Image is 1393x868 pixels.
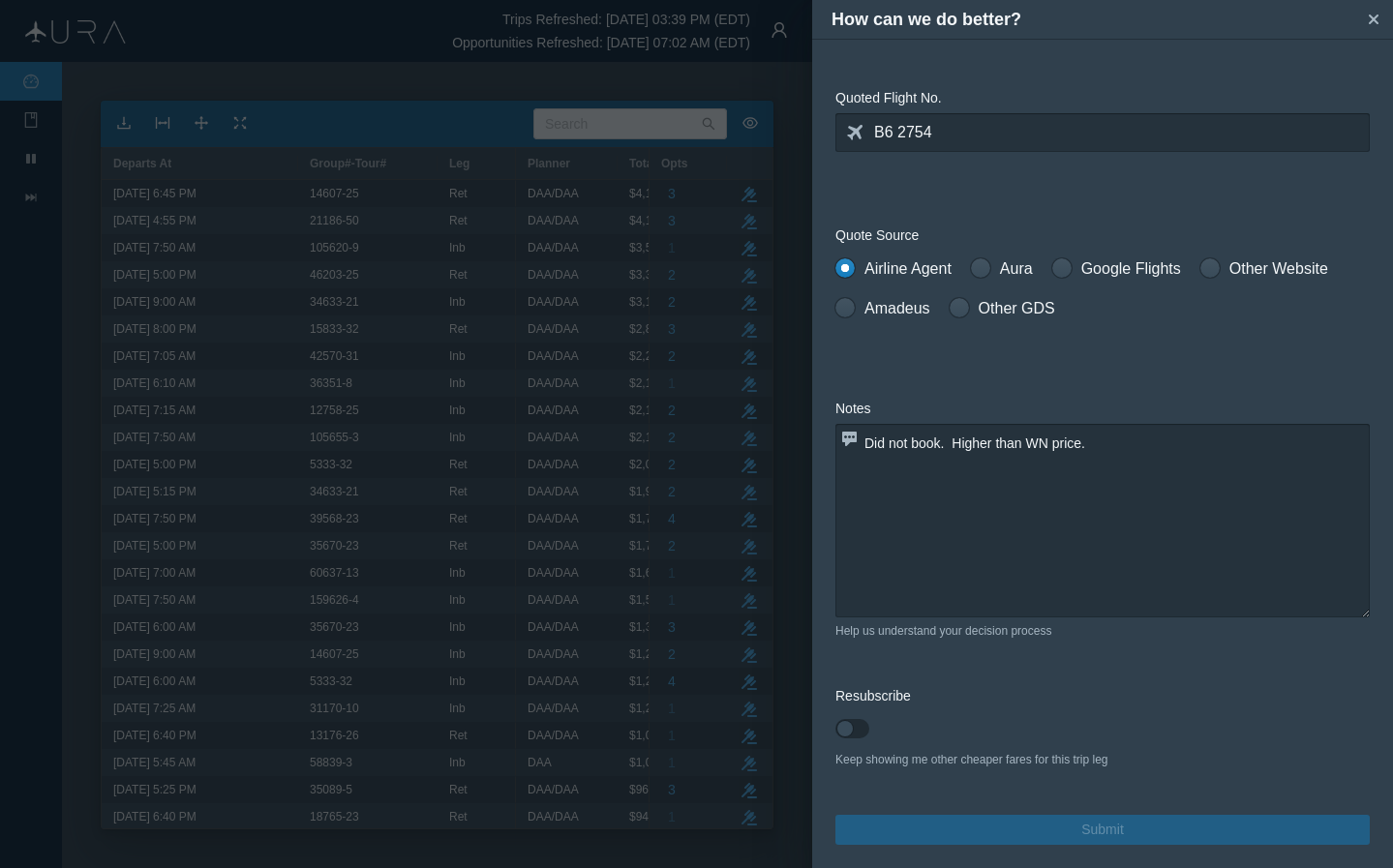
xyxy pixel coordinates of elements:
button: Close [1359,5,1388,34]
span: Quoted Flight No. [835,90,942,105]
span: Quote Source [835,227,919,243]
span: Resubscribe [835,688,911,703]
textarea: Did not book. Higher than WN price. [835,424,1370,617]
div: Keep showing me other cheaper fares for this trip leg [835,751,1370,768]
label: Airline Agent [835,257,952,281]
label: Google Flights [1052,257,1181,281]
span: Notes [835,401,871,416]
h4: How can we do better? [832,7,1359,33]
span: Submit [1081,820,1124,840]
div: Help us understand your decision process [835,622,1370,640]
label: Aura [971,257,1033,281]
button: Submit [835,815,1370,845]
label: Amadeus [835,297,930,320]
label: Other GDS [950,297,1055,320]
label: Other Website [1200,257,1328,281]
